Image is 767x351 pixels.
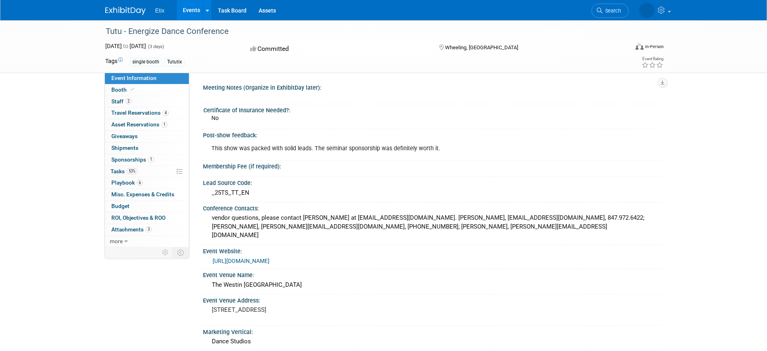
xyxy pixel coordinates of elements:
a: more [105,236,189,247]
span: 2 [125,98,132,104]
span: 3 [146,226,152,232]
div: Lead Source Code: [203,177,662,187]
img: Format-Inperson.png [635,43,644,50]
img: Amanda Rice [639,3,654,18]
div: Event Website: [203,245,662,255]
span: No [211,115,219,121]
div: Tututix [165,58,184,66]
pre: [STREET_ADDRESS] [212,306,385,313]
a: Giveaways [105,131,189,142]
a: Travel Reservations4 [105,107,189,119]
div: Dance Studios [209,335,656,348]
span: Asset Reservations [111,121,167,128]
a: Booth [105,84,189,96]
div: Event Venue Name: [203,269,662,279]
span: Wheeling, [GEOGRAPHIC_DATA] [445,44,518,50]
a: Shipments [105,143,189,154]
a: [URL][DOMAIN_NAME] [213,258,270,264]
td: Personalize Event Tab Strip [159,247,173,258]
span: to [122,43,130,49]
a: ROI, Objectives & ROO [105,212,189,224]
span: 53% [127,168,138,174]
a: Sponsorships1 [105,154,189,166]
a: Search [591,4,629,18]
span: Etix [155,7,165,14]
span: Staff [111,98,132,105]
span: (3 days) [147,44,164,49]
a: Staff2 [105,96,189,107]
span: Tasks [111,168,138,174]
a: Attachments3 [105,224,189,235]
div: Membership Fee (if required): [203,160,662,170]
span: Budget [111,203,130,209]
div: Tutu - Energize Dance Conference [103,24,617,39]
div: Committed [248,42,426,56]
div: This show was packed with solid leads. The seminar sponsorship was definitely worth it. [206,141,573,157]
div: Event Rating [642,57,663,61]
i: Booth reservation complete [130,87,134,92]
span: Shipments [111,145,138,151]
span: more [110,238,123,244]
a: Budget [105,201,189,212]
span: Giveaways [111,133,138,139]
td: Toggle Event Tabs [172,247,189,258]
a: Misc. Expenses & Credits [105,189,189,200]
span: Booth [111,86,136,93]
span: Search [602,8,621,14]
span: ROI, Objectives & ROO [111,214,165,221]
div: The Westin [GEOGRAPHIC_DATA] [209,279,656,291]
span: Playbook [111,179,143,186]
div: Event Format [581,42,664,54]
a: Tasks53% [105,166,189,177]
div: Event Venue Address: [203,294,662,305]
div: vendor questions, please contact [PERSON_NAME] at [EMAIL_ADDRESS][DOMAIN_NAME]. [PERSON_NAME], [E... [209,212,656,242]
span: 6 [137,180,143,186]
a: Asset Reservations1 [105,119,189,130]
span: Event Information [111,75,157,81]
span: Attachments [111,226,152,233]
div: Meeting Notes (Organize in ExhibitDay later): [203,82,662,92]
div: _25TS_TT_EN [209,187,656,199]
span: 1 [161,122,167,128]
span: [DATE] [DATE] [105,43,146,49]
div: Conference Contacts: [203,202,662,212]
span: 4 [163,110,169,116]
a: Event Information [105,73,189,84]
span: Misc. Expenses & Credits [111,191,174,198]
div: Marketing Vertical: [203,326,662,336]
div: single booth [130,58,162,66]
div: In-Person [645,44,664,50]
span: Sponsorships [111,156,154,163]
img: ExhibitDay [105,7,146,15]
span: Travel Reservations [111,109,169,116]
span: 1 [148,156,154,162]
div: Certificate of Insurance Needed?: [203,104,658,114]
td: Tags [105,57,123,66]
div: Post-show feedback: [203,129,662,139]
a: Playbook6 [105,177,189,189]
